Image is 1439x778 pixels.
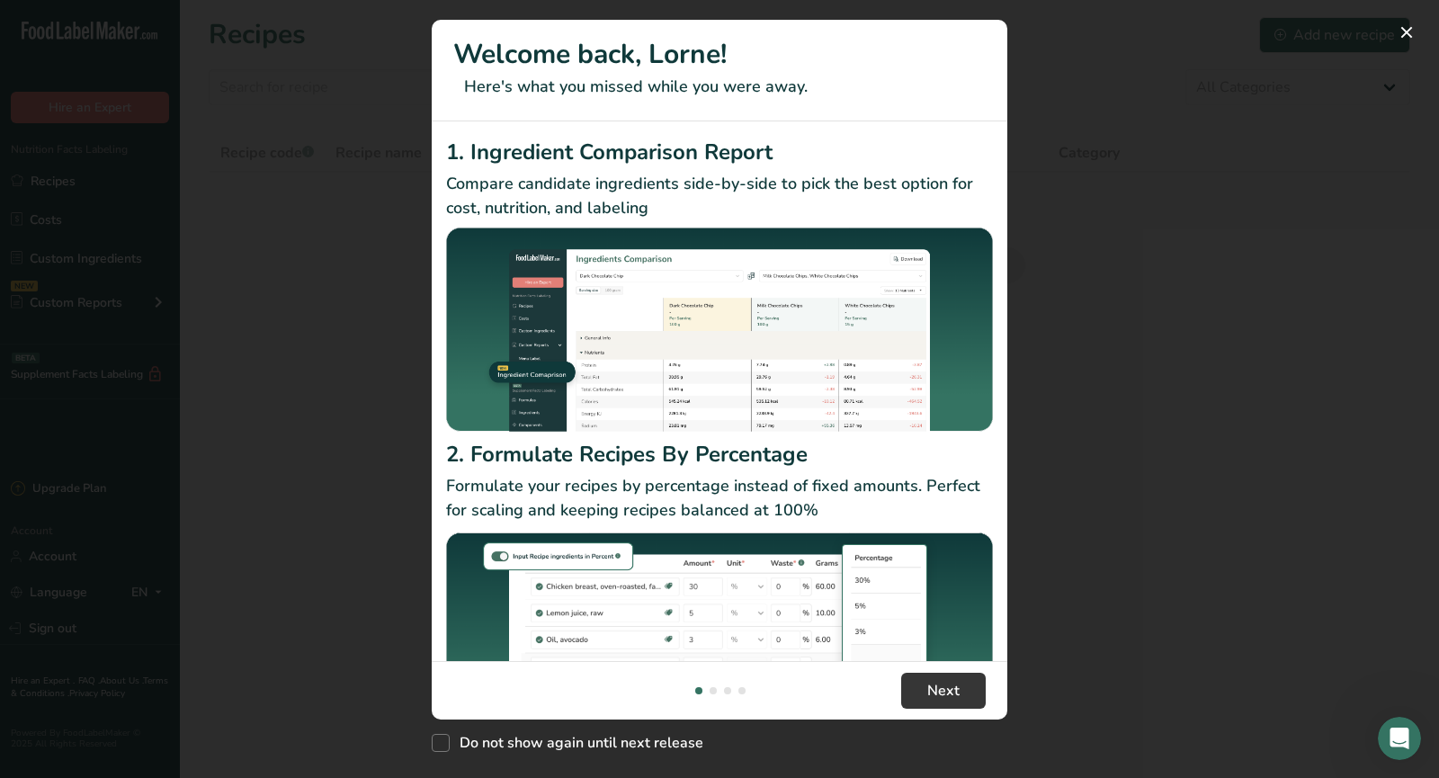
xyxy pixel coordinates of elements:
[1378,717,1421,760] iframe: Intercom live chat
[453,34,986,75] h1: Welcome back, Lorne!
[446,136,993,168] h2: 1. Ingredient Comparison Report
[446,474,993,523] p: Formulate your recipes by percentage instead of fixed amounts. Perfect for scaling and keeping re...
[446,438,993,470] h2: 2. Formulate Recipes By Percentage
[453,75,986,99] p: Here's what you missed while you were away.
[446,530,993,747] img: Formulate Recipes By Percentage
[446,172,993,220] p: Compare candidate ingredients side-by-side to pick the best option for cost, nutrition, and labeling
[446,228,993,432] img: Ingredient Comparison Report
[927,680,960,702] span: Next
[450,734,703,752] span: Do not show again until next release
[901,673,986,709] button: Next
